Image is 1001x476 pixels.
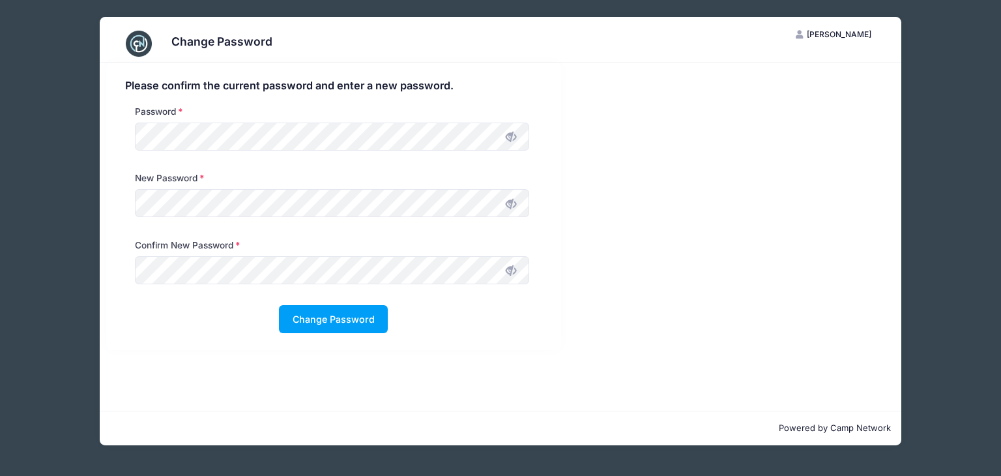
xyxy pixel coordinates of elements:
[171,35,272,48] h3: Change Password
[135,105,183,118] label: Password
[135,239,240,252] label: Confirm New Password
[807,29,871,39] span: [PERSON_NAME]
[279,305,388,333] button: Change Password
[125,80,542,93] h4: Please confirm the current password and enter a new password.
[135,171,205,185] label: New Password
[110,422,891,435] p: Powered by Camp Network
[785,23,882,46] button: [PERSON_NAME]
[126,31,152,57] img: CampNetwork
